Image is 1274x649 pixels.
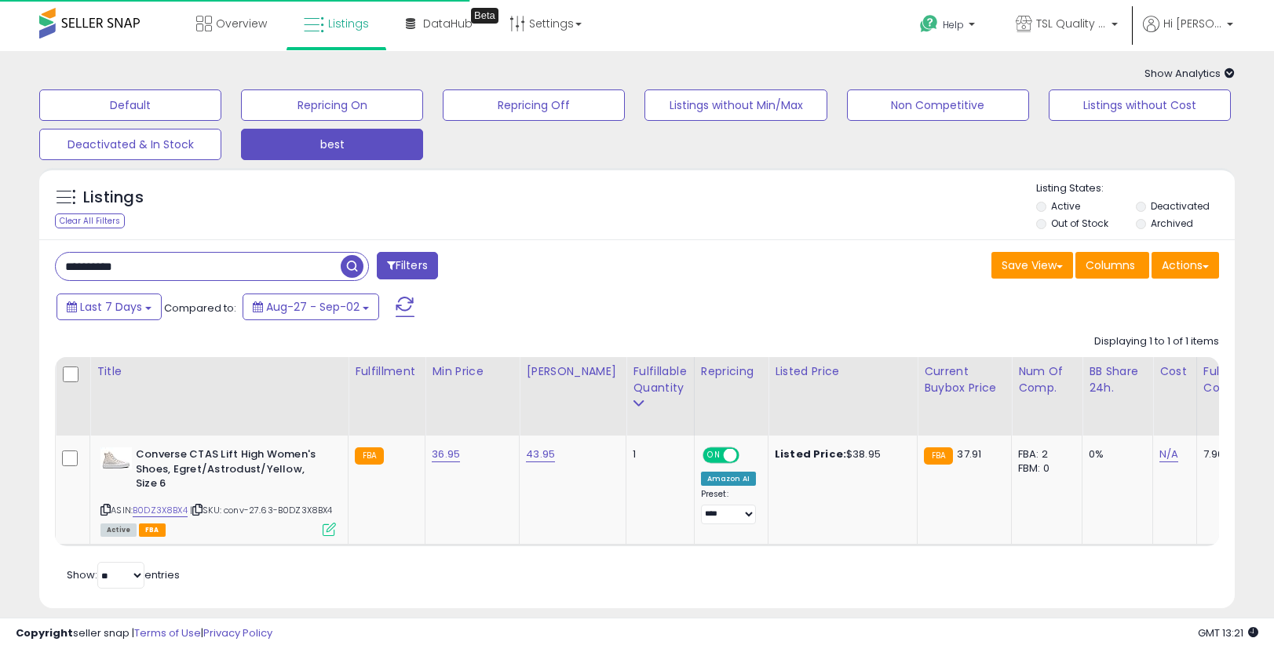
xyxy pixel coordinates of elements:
[1151,199,1210,213] label: Deactivated
[775,363,911,380] div: Listed Price
[775,447,846,461] b: Listed Price:
[924,447,953,465] small: FBA
[55,213,125,228] div: Clear All Filters
[16,625,73,640] strong: Copyright
[216,16,267,31] span: Overview
[39,129,221,160] button: Deactivated & In Stock
[701,489,756,524] div: Preset:
[775,447,905,461] div: $38.95
[1075,252,1149,279] button: Columns
[633,363,687,396] div: Fulfillable Quantity
[134,625,201,640] a: Terms of Use
[1203,363,1264,396] div: Fulfillment Cost
[100,447,132,469] img: 31FQeJtBI7L._SL40_.jpg
[924,363,1005,396] div: Current Buybox Price
[241,129,423,160] button: best
[1159,363,1190,380] div: Cost
[39,89,221,121] button: Default
[1144,66,1235,81] span: Show Analytics
[377,252,438,279] button: Filters
[1198,625,1258,640] span: 2025-09-16 13:21 GMT
[1089,447,1141,461] div: 0%
[1051,199,1080,213] label: Active
[1086,257,1135,273] span: Columns
[1094,334,1219,349] div: Displaying 1 to 1 of 1 items
[67,567,180,582] span: Show: entries
[736,449,761,462] span: OFF
[1018,447,1070,461] div: FBA: 2
[1018,363,1075,396] div: Num of Comp.
[1151,217,1193,230] label: Archived
[1143,16,1233,51] a: Hi [PERSON_NAME]
[1089,363,1146,396] div: BB Share 24h.
[100,523,137,537] span: All listings currently available for purchase on Amazon
[633,447,681,461] div: 1
[704,449,724,462] span: ON
[1018,461,1070,476] div: FBM: 0
[526,447,555,462] a: 43.95
[57,294,162,320] button: Last 7 Days
[1163,16,1222,31] span: Hi [PERSON_NAME]
[241,89,423,121] button: Repricing On
[701,363,761,380] div: Repricing
[203,625,272,640] a: Privacy Policy
[97,363,341,380] div: Title
[1036,181,1235,196] p: Listing States:
[991,252,1073,279] button: Save View
[83,187,144,209] h5: Listings
[243,294,379,320] button: Aug-27 - Sep-02
[164,301,236,315] span: Compared to:
[443,89,625,121] button: Repricing Off
[943,18,964,31] span: Help
[100,447,336,534] div: ASIN:
[80,299,142,315] span: Last 7 Days
[471,8,498,24] div: Tooltip anchor
[1159,447,1178,462] a: N/A
[139,523,166,537] span: FBA
[847,89,1029,121] button: Non Competitive
[136,447,327,495] b: Converse CTAS Lift High Women's Shoes, Egret/Astrodust/Yellow, Size 6
[1049,89,1231,121] button: Listings without Cost
[957,447,981,461] span: 37.91
[266,299,360,315] span: Aug-27 - Sep-02
[919,14,939,34] i: Get Help
[907,2,991,51] a: Help
[701,472,756,486] div: Amazon AI
[644,89,827,121] button: Listings without Min/Max
[432,447,460,462] a: 36.95
[526,363,619,380] div: [PERSON_NAME]
[133,504,188,517] a: B0DZ3X8BX4
[1152,252,1219,279] button: Actions
[423,16,473,31] span: DataHub
[328,16,369,31] span: Listings
[1203,447,1258,461] div: 7.96
[16,626,272,641] div: seller snap | |
[190,504,333,516] span: | SKU: conv-27.63-B0DZ3X8BX4
[1036,16,1107,31] span: TSL Quality Products
[432,363,513,380] div: Min Price
[355,447,384,465] small: FBA
[355,363,418,380] div: Fulfillment
[1051,217,1108,230] label: Out of Stock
